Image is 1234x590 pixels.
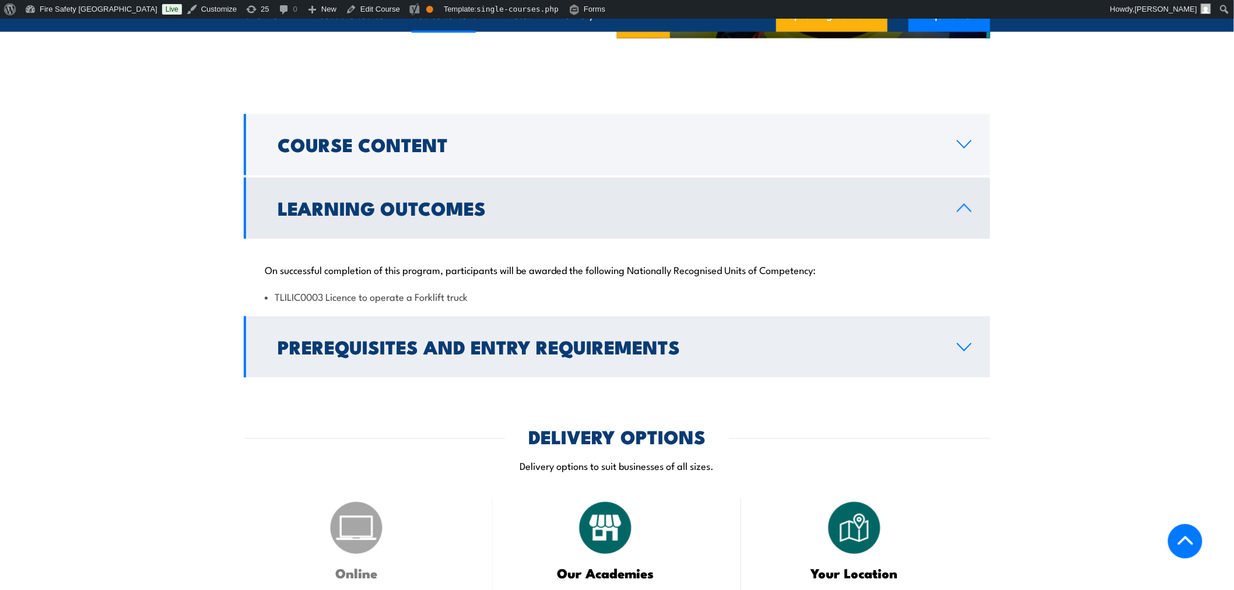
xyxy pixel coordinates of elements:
[244,177,990,238] a: Learning Outcomes
[162,4,182,15] a: Live
[244,459,990,472] p: Delivery options to suit businesses of all sizes.
[273,566,440,580] h3: Online
[278,199,938,216] h2: Learning Outcomes
[476,5,559,13] span: single-courses.php
[265,264,969,275] p: On successful completion of this program, participants will be awarded the following Nationally R...
[1135,5,1197,13] span: [PERSON_NAME]
[528,428,706,444] h2: DELIVERY OPTIONS
[278,338,938,354] h2: Prerequisites and Entry Requirements
[244,114,990,175] a: Course Content
[244,316,990,377] a: Prerequisites and Entry Requirements
[278,136,938,152] h2: Course Content
[522,566,689,580] h3: Our Academies
[426,6,433,13] div: OK
[770,566,938,580] h3: Your Location
[265,290,969,303] li: TLILIC0003 Licence to operate a Forklift truck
